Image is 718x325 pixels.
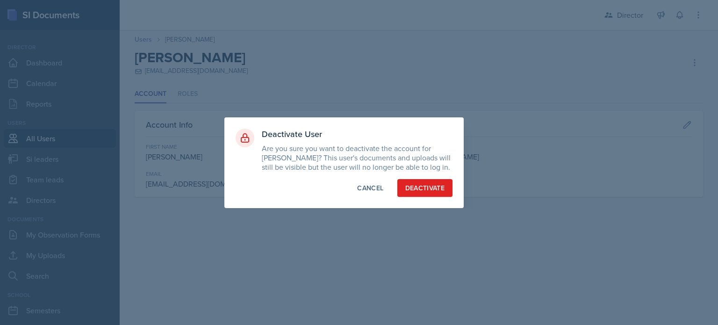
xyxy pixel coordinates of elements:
[357,183,383,193] div: Cancel
[405,183,445,193] div: Deactivate
[262,129,452,140] h3: Deactivate User
[397,179,453,197] button: Deactivate
[262,144,452,172] p: Are you sure you want to deactivate the account for [PERSON_NAME]? This user's documents and uplo...
[349,179,391,197] button: Cancel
